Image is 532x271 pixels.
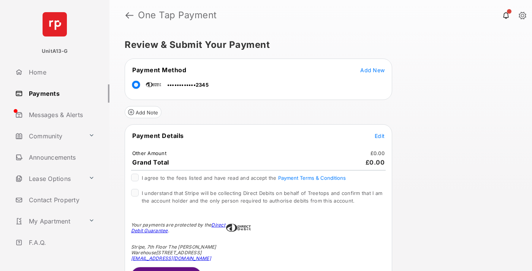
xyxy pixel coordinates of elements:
[12,170,85,188] a: Lease Options
[132,158,169,166] span: Grand Total
[132,132,184,139] span: Payment Details
[125,106,161,118] button: Add Note
[131,244,226,261] div: Stripe, 7th Floor The [PERSON_NAME] Warehouse [STREET_ADDRESS]
[366,158,385,166] span: £0.00
[375,133,385,139] span: Edit
[360,66,385,74] button: Add New
[278,175,346,181] button: I agree to the fees listed and have read and accept the
[12,127,85,145] a: Community
[370,150,385,157] td: £0.00
[142,175,346,181] span: I agree to the fees listed and have read and accept the
[12,148,109,166] a: Announcements
[375,132,385,139] button: Edit
[12,106,109,124] a: Messages & Alerts
[167,82,209,88] span: ••••••••••••2345
[125,40,511,49] h5: Review & Submit Your Payment
[131,222,225,233] a: Direct Debit Guarantee
[132,66,186,74] span: Payment Method
[12,212,85,230] a: My Apartment
[138,11,217,20] strong: One Tap Payment
[43,12,67,36] img: svg+xml;base64,PHN2ZyB4bWxucz0iaHR0cDovL3d3dy53My5vcmcvMjAwMC9zdmciIHdpZHRoPSI2NCIgaGVpZ2h0PSI2NC...
[12,63,109,81] a: Home
[12,191,109,209] a: Contact Property
[142,190,382,204] span: I understand that Stripe will be collecting Direct Debits on behalf of Treetops and confirm that ...
[42,48,68,55] p: UnitA13-G
[131,255,211,261] a: [EMAIL_ADDRESS][DOMAIN_NAME]
[12,84,109,103] a: Payments
[360,67,385,73] span: Add New
[132,150,167,157] td: Other Amount
[12,233,109,252] a: F.A.Q.
[131,222,226,233] div: Your payments are protected by the .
